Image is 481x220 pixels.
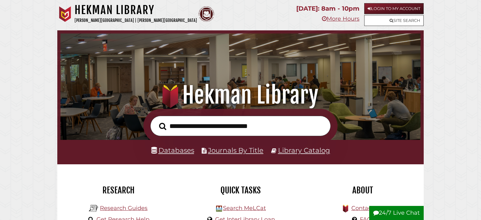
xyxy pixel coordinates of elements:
[296,3,359,14] p: [DATE]: 8am - 10pm
[216,206,222,212] img: Hekman Library Logo
[68,81,413,109] h1: Hekman Library
[62,185,175,196] h2: Research
[156,121,169,132] button: Search
[100,205,147,212] a: Research Guides
[223,205,266,212] a: Search MeLCat
[306,185,419,196] h2: About
[159,123,166,130] i: Search
[75,17,197,24] p: [PERSON_NAME][GEOGRAPHIC_DATA] | [PERSON_NAME][GEOGRAPHIC_DATA]
[364,15,424,26] a: Site Search
[208,146,263,154] a: Journals By Title
[322,15,359,22] a: More Hours
[75,3,197,17] h1: Hekman Library
[151,146,194,154] a: Databases
[89,204,98,213] img: Hekman Library Logo
[351,205,382,212] a: Contact Us
[364,3,424,14] a: Login to My Account
[278,146,330,154] a: Library Catalog
[184,185,297,196] h2: Quick Tasks
[199,6,214,22] img: Calvin Theological Seminary
[57,6,73,22] img: Calvin University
